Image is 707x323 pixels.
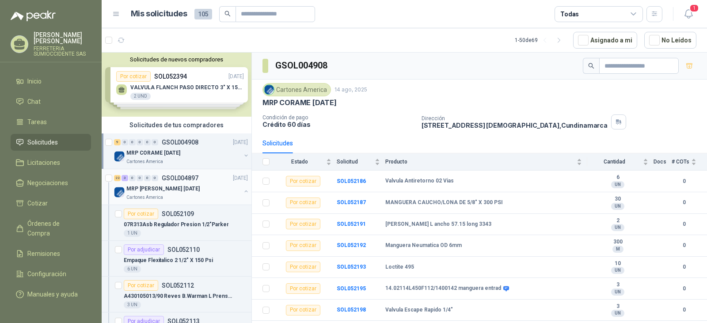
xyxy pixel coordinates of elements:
th: # COTs [672,153,707,171]
span: search [588,63,594,69]
a: SOL052195 [337,285,366,292]
a: Manuales y ayuda [11,286,91,303]
b: 0 [672,241,696,250]
div: Por cotizar [286,198,320,208]
h1: Mis solicitudes [131,8,187,20]
span: Remisiones [27,249,60,258]
p: SOL052112 [162,282,194,289]
img: Company Logo [114,187,125,198]
p: GSOL004908 [162,139,198,145]
span: # COTs [672,159,689,165]
div: UN [611,310,624,317]
p: Cartones America [126,158,163,165]
div: Por cotizar [124,280,158,291]
p: FERRETERIA SUMIOCCIDENTE SAS [34,46,91,57]
p: Dirección [422,115,608,122]
p: GSOL004897 [162,175,198,181]
div: Por cotizar [286,240,320,251]
div: Solicitudes de nuevos compradoresPor cotizarSOL052394[DATE] VALVULA FLANCH PASO DIRECTO 3" X 150 ... [102,53,251,117]
b: MANGUERA CAUCHO/LONA DE 5/8" X 300 PSI [385,199,503,206]
th: Solicitud [337,153,385,171]
b: 3 [587,303,648,310]
span: Tareas [27,117,47,127]
span: Producto [385,159,575,165]
p: Empaque Flexitalico 2 1/2" X 150 Psi [124,256,213,265]
div: Cartones America [262,83,331,96]
b: 14.02114L450F112/1400142 manguera entrad [385,285,501,292]
th: Docs [654,153,672,171]
p: 07R313Asb Regulador Presion 1/2"Parker [124,220,228,229]
b: 2 [587,217,648,224]
p: [STREET_ADDRESS] [DEMOGRAPHIC_DATA] , Cundinamarca [422,122,608,129]
b: Loctite 495 [385,264,414,271]
div: Por adjudicar [124,244,164,255]
div: Por cotizar [286,262,320,272]
div: 0 [152,139,158,145]
span: Manuales y ayuda [27,289,78,299]
span: Inicio [27,76,42,86]
div: Solicitudes de tus compradores [102,117,251,133]
th: Producto [385,153,587,171]
div: 0 [122,139,128,145]
div: 3 [122,175,128,181]
p: Condición de pago [262,114,414,121]
div: UN [611,267,624,274]
div: UN [611,181,624,188]
p: Cartones America [126,194,163,201]
div: Todas [560,9,579,19]
p: MRP [PERSON_NAME] [DATE] [126,185,200,193]
p: [PERSON_NAME] [PERSON_NAME] [34,32,91,44]
div: Solicitudes [262,138,293,148]
b: SOL052187 [337,199,366,205]
span: Órdenes de Compra [27,219,83,238]
p: [DATE] [233,138,248,147]
a: Por adjudicarSOL052110Empaque Flexitalico 2 1/2" X 150 Psi6 UN [102,241,251,277]
a: Órdenes de Compra [11,215,91,242]
p: SOL052109 [162,211,194,217]
div: Por cotizar [286,176,320,186]
b: 6 [587,174,648,181]
b: Valvula Escape Rapido 1/4" [385,307,453,314]
h3: GSOL004908 [275,59,329,72]
span: Chat [27,97,41,106]
div: Por cotizar [124,209,158,219]
a: Licitaciones [11,154,91,171]
p: 14 ago, 2025 [334,86,367,94]
div: 1 - 50 de 69 [515,33,566,47]
div: 0 [129,139,136,145]
th: Estado [275,153,337,171]
a: Por cotizarSOL05210907R313Asb Regulador Presion 1/2"Parker1 UN [102,205,251,241]
p: [DATE] [233,174,248,182]
a: Negociaciones [11,175,91,191]
span: 1 [689,4,699,12]
button: No Leídos [644,32,696,49]
div: 6 UN [124,266,141,273]
a: 9 0 0 0 0 0 GSOL004908[DATE] Company LogoMRP CORAME [DATE]Cartones America [114,137,250,165]
p: MRP CORAME [DATE] [126,149,180,157]
div: 0 [129,175,136,181]
span: Estado [275,159,324,165]
div: UN [611,203,624,210]
a: Cotizar [11,195,91,212]
p: A430105013/90 Reves B.Warman L Prensa5x4 [124,292,234,300]
div: Por cotizar [286,283,320,294]
div: UN [611,289,624,296]
b: 0 [672,306,696,314]
b: Valvula Antiretorno 02 Vias [385,178,454,185]
div: 22 [114,175,121,181]
span: Licitaciones [27,158,60,167]
a: SOL052193 [337,264,366,270]
a: SOL052186 [337,178,366,184]
span: Solicitud [337,159,373,165]
p: SOL052110 [167,247,200,253]
a: SOL052191 [337,221,366,227]
div: Por cotizar [286,219,320,229]
a: Chat [11,93,91,110]
div: 9 [114,139,121,145]
b: SOL052192 [337,242,366,248]
button: Asignado a mi [573,32,637,49]
a: 22 3 0 0 0 0 GSOL004897[DATE] Company LogoMRP [PERSON_NAME] [DATE]Cartones America [114,173,250,201]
